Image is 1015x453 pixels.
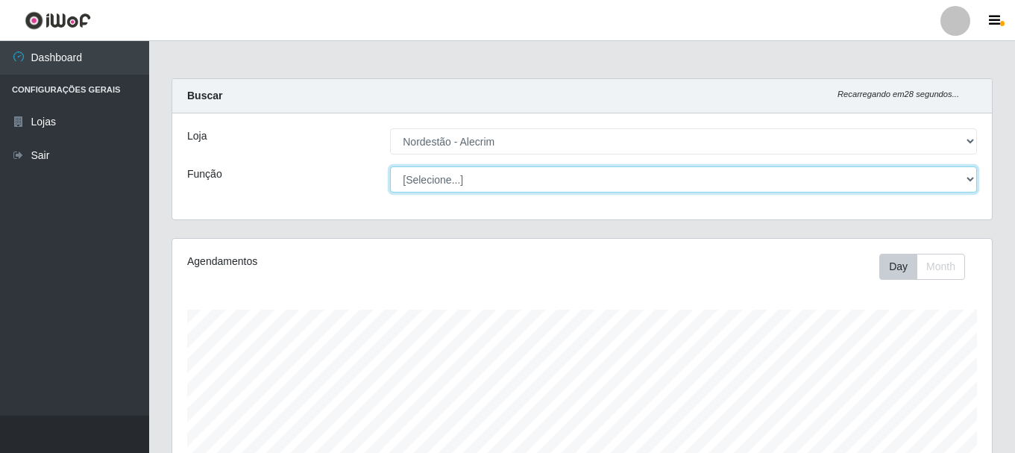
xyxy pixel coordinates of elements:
[187,254,503,269] div: Agendamentos
[879,254,965,280] div: First group
[879,254,917,280] button: Day
[879,254,977,280] div: Toolbar with button groups
[187,90,222,101] strong: Buscar
[25,11,91,30] img: CoreUI Logo
[187,128,207,144] label: Loja
[187,166,222,182] label: Função
[917,254,965,280] button: Month
[838,90,959,99] i: Recarregando em 28 segundos...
